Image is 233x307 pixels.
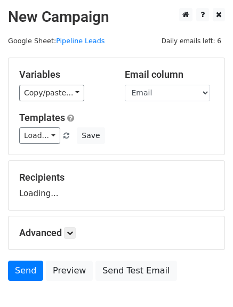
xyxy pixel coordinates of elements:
[158,37,225,45] a: Daily emails left: 6
[19,69,109,80] h5: Variables
[95,261,176,281] a: Send Test Email
[19,112,65,123] a: Templates
[19,172,214,183] h5: Recipients
[125,69,214,80] h5: Email column
[56,37,105,45] a: Pipeline Leads
[19,227,214,239] h5: Advanced
[158,35,225,47] span: Daily emails left: 6
[77,127,105,144] button: Save
[19,85,84,101] a: Copy/paste...
[19,127,60,144] a: Load...
[8,8,225,26] h2: New Campaign
[8,37,105,45] small: Google Sheet:
[46,261,93,281] a: Preview
[19,172,214,199] div: Loading...
[8,261,43,281] a: Send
